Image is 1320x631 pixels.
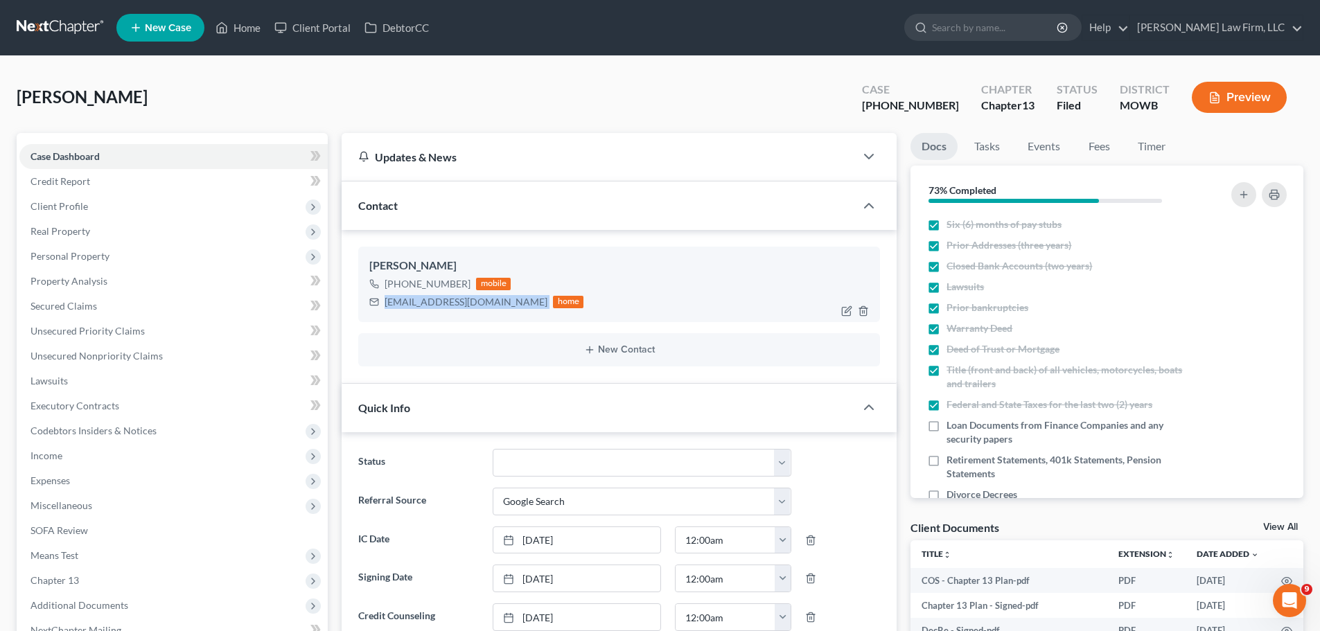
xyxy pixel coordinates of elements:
a: Executory Contracts [19,393,328,418]
a: Fees [1077,133,1121,160]
span: Real Property [30,225,90,237]
strong: 73% Completed [929,184,996,196]
span: SOFA Review [30,524,88,536]
a: Events [1017,133,1071,160]
span: Means Test [30,549,78,561]
td: Chapter 13 Plan - Signed-pdf [910,593,1107,618]
span: Retirement Statements, 401k Statements, Pension Statements [947,453,1193,481]
span: Client Profile [30,200,88,212]
a: DebtorCC [358,15,436,40]
div: mobile [476,278,511,290]
span: Six (6) months of pay stubs [947,217,1062,231]
input: -- : -- [676,527,775,553]
td: PDF [1107,568,1186,593]
button: Preview [1192,82,1287,113]
input: Search by name... [932,15,1059,40]
div: Status [1057,82,1098,98]
div: home [553,296,583,308]
label: Status [351,449,485,477]
span: Divorce Decrees [947,488,1017,501]
span: Credit Report [30,175,90,187]
div: Filed [1057,98,1098,114]
td: PDF [1107,593,1186,618]
span: 9 [1301,584,1312,595]
div: Client Documents [910,520,999,535]
a: Lawsuits [19,368,328,393]
div: Case [862,82,959,98]
label: IC Date [351,526,485,554]
a: Unsecured Nonpriority Claims [19,344,328,368]
span: Additional Documents [30,599,128,611]
td: [DATE] [1186,593,1270,618]
a: View All [1263,522,1298,532]
span: Personal Property [30,250,109,262]
i: expand_more [1251,551,1259,559]
a: Tasks [963,133,1011,160]
span: Federal and State Taxes for the last two (2) years [947,398,1152,411]
span: Lawsuits [947,280,984,294]
a: Credit Report [19,169,328,194]
a: Extensionunfold_more [1118,549,1174,559]
a: Help [1082,15,1129,40]
a: Date Added expand_more [1197,549,1259,559]
a: [DATE] [493,604,660,630]
a: Titleunfold_more [922,549,951,559]
span: Prior Addresses (three years) [947,238,1071,252]
div: District [1120,82,1170,98]
input: -- : -- [676,604,775,630]
div: Chapter [981,98,1035,114]
input: -- : -- [676,565,775,592]
a: Case Dashboard [19,144,328,169]
a: Property Analysis [19,269,328,294]
span: Secured Claims [30,300,97,312]
a: Unsecured Priority Claims [19,319,328,344]
a: Secured Claims [19,294,328,319]
div: Chapter [981,82,1035,98]
label: Signing Date [351,565,485,592]
a: [DATE] [493,565,660,592]
span: Codebtors Insiders & Notices [30,425,157,436]
span: Contact [358,199,398,212]
i: unfold_more [1166,551,1174,559]
span: Miscellaneous [30,499,92,511]
span: 13 [1022,98,1035,112]
label: Credit Counseling [351,603,485,631]
div: MOWB [1120,98,1170,114]
span: Quick Info [358,401,410,414]
td: [DATE] [1186,568,1270,593]
span: Deed of Trust or Mortgage [947,342,1059,356]
span: [PERSON_NAME] [17,87,148,107]
span: New Case [145,23,191,33]
a: SOFA Review [19,518,328,543]
span: Title (front and back) of all vehicles, motorcycles, boats and trailers [947,363,1193,391]
a: [DATE] [493,527,660,553]
div: [PHONE_NUMBER] [385,277,470,291]
span: Prior bankruptcies [947,301,1028,314]
div: Updates & News [358,150,838,164]
span: Income [30,450,62,461]
span: Loan Documents from Finance Companies and any security papers [947,418,1193,446]
span: Closed Bank Accounts (two years) [947,259,1092,273]
a: Timer [1127,133,1177,160]
div: [PERSON_NAME] [369,258,869,274]
span: Unsecured Nonpriority Claims [30,350,163,362]
a: Client Portal [267,15,358,40]
i: unfold_more [943,551,951,559]
label: Referral Source [351,488,485,515]
div: [PHONE_NUMBER] [862,98,959,114]
span: Unsecured Priority Claims [30,325,145,337]
a: Home [209,15,267,40]
span: Expenses [30,474,70,486]
span: Chapter 13 [30,574,79,586]
a: Docs [910,133,958,160]
td: COS - Chapter 13 Plan-pdf [910,568,1107,593]
button: New Contact [369,344,869,355]
span: Case Dashboard [30,150,100,162]
span: Property Analysis [30,275,107,287]
a: [PERSON_NAME] Law Firm, LLC [1130,15,1303,40]
span: Executory Contracts [30,400,119,411]
iframe: Intercom live chat [1273,584,1306,617]
span: Warranty Deed [947,321,1012,335]
div: [EMAIL_ADDRESS][DOMAIN_NAME] [385,295,547,309]
span: Lawsuits [30,375,68,386]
